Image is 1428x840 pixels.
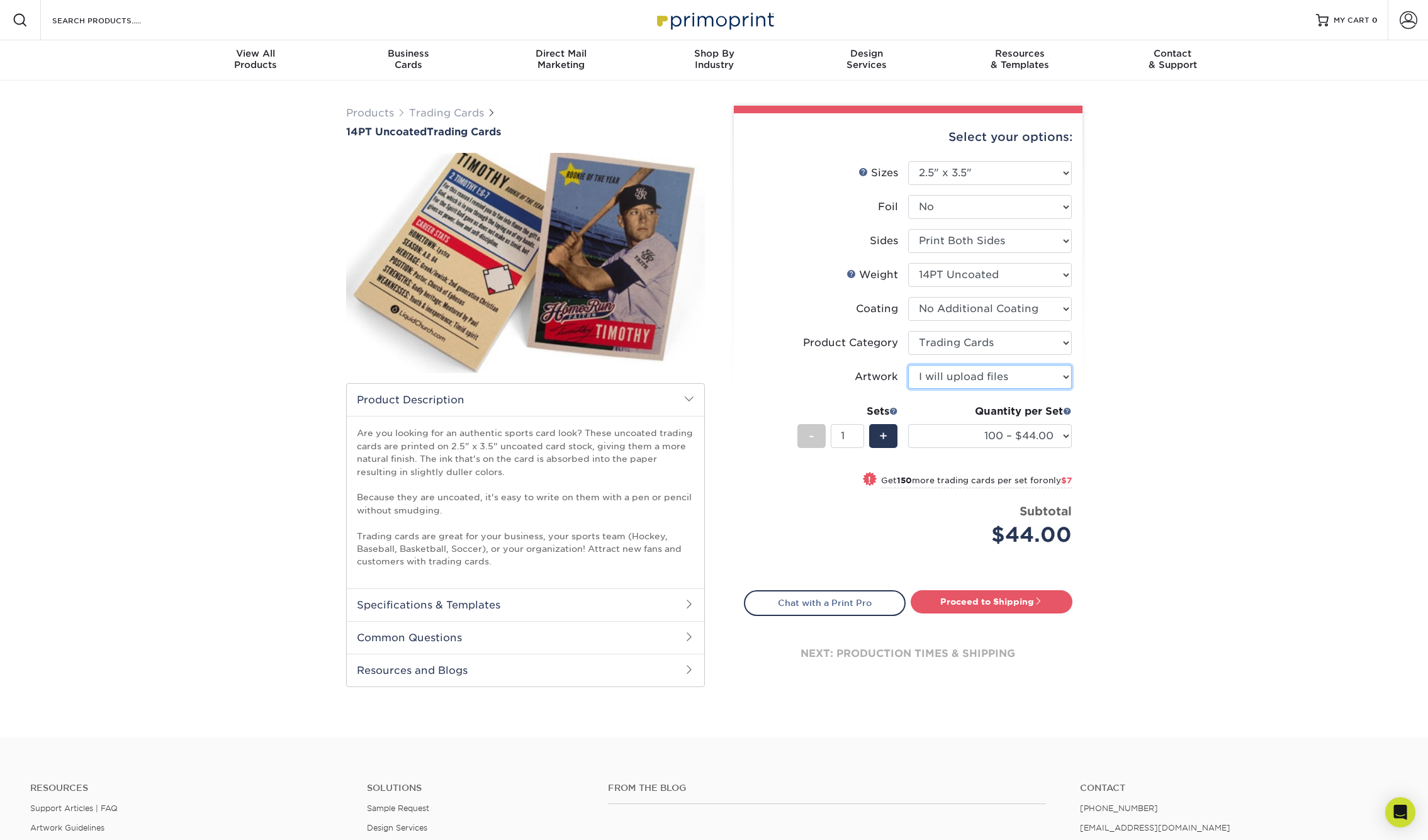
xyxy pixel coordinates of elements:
div: Sets [797,404,898,419]
h2: Specifications & Templates [347,588,704,621]
div: Foil [878,199,898,215]
h2: Product Description [347,384,704,416]
span: + [879,427,887,445]
div: Products [179,48,332,70]
h4: From the Blog [608,783,1046,793]
div: Open Intercom Messenger [1385,797,1415,827]
span: Shop By [638,48,790,59]
div: Marketing [485,48,638,70]
span: MY CART [1334,15,1369,26]
h4: Solutions [367,783,588,793]
small: Get more trading cards per set for [881,476,1072,488]
span: Direct Mail [485,48,638,59]
a: BusinessCards [332,40,485,81]
h2: Common Questions [347,621,704,654]
strong: Subtotal [1020,504,1072,518]
span: 14PT Uncoated [346,126,427,138]
a: Contact [1080,783,1398,793]
p: Are you looking for an authentic sports card look? These uncoated trading cards are printed on 2.... [357,427,694,568]
span: Business [332,48,485,59]
span: only [1043,476,1072,485]
div: Artwork [855,369,898,384]
a: [PHONE_NUMBER] [1080,804,1158,813]
span: View All [179,48,332,59]
span: Contact [1096,48,1249,59]
div: Quantity per Set [908,404,1072,419]
a: Shop ByIndustry [638,40,790,81]
div: & Templates [943,48,1096,70]
div: & Support [1096,48,1249,70]
span: $7 [1061,476,1072,485]
h2: Resources and Blogs [347,654,704,686]
a: Contact& Support [1096,40,1249,81]
input: SEARCH PRODUCTS..... [51,13,174,28]
a: DesignServices [790,40,943,81]
a: Trading Cards [409,107,484,119]
div: Industry [638,48,790,70]
a: Products [346,107,394,119]
a: Chat with a Print Pro [744,590,906,615]
img: 14PT Uncoated 01 [346,139,705,387]
a: 14PT UncoatedTrading Cards [346,126,705,138]
div: $44.00 [918,520,1072,550]
span: Resources [943,48,1096,59]
h4: Resources [30,783,348,793]
span: Design [790,48,943,59]
div: next: production times & shipping [744,616,1072,692]
a: [EMAIL_ADDRESS][DOMAIN_NAME] [1080,823,1230,832]
span: - [809,427,814,445]
div: Coating [856,301,898,316]
h1: Trading Cards [346,126,705,138]
div: Weight [846,267,898,283]
a: Resources& Templates [943,40,1096,81]
a: View AllProducts [179,40,332,81]
a: Design Services [367,823,427,832]
div: Product Category [803,335,898,350]
div: Services [790,48,943,70]
a: Proceed to Shipping [911,590,1072,613]
a: Sample Request [367,804,429,813]
span: 0 [1372,16,1378,25]
img: Primoprint [651,6,777,33]
strong: 150 [897,476,912,485]
div: Select your options: [744,113,1072,161]
div: Sides [870,233,898,249]
div: Cards [332,48,485,70]
div: Sizes [858,165,898,181]
span: ! [868,473,871,486]
a: Direct MailMarketing [485,40,638,81]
